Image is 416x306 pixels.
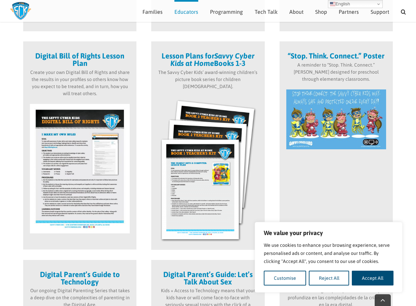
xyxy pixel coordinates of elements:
[30,104,130,233] img: digital-bill-of-rights
[174,9,198,14] span: Educators
[264,271,306,285] button: Customise
[352,271,393,285] button: Accept All
[288,51,384,60] strong: “Stop. Think. Connect.” Poster
[162,51,214,60] strong: Lesson Plans for
[315,9,327,14] span: Shop
[40,270,120,286] strong: Digital Parent’s Guide to Technology
[10,2,31,20] img: Savvy Cyber Kids Logo
[264,241,393,265] p: We use cookies to enhance your browsing experience, serve personalised ads or content, and analys...
[255,9,278,14] span: Tech Talk
[163,270,253,286] strong: Digital Parent’s Guide: Let’s Talk About Sex
[158,69,258,90] p: The Savvy Cyber Kids’ award-winning children’s picture book series for children [DEMOGRAPHIC_DATA].
[339,9,359,14] span: Partners
[210,9,243,14] span: Programming
[170,51,254,68] strong: Books 1-3
[309,271,349,285] button: Reject All
[158,97,258,243] img: teachers-kits
[371,9,389,14] span: Support
[286,62,386,83] p: A reminder to “Stop. Think. Connect.” [PERSON_NAME] designed for preschool through elementary cla...
[286,89,386,149] img: StopThinkConnect-poster
[264,229,393,237] p: We value your privacy
[30,69,130,97] p: Create your own Digital Bill of Rights and share the results in your profiles so others know how ...
[289,9,303,14] span: About
[142,9,163,14] span: Families
[35,51,124,68] strong: Digital Bill of Rights Lesson Plan
[330,1,335,7] img: en
[170,51,254,68] em: Savvy Cyber Kids at Home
